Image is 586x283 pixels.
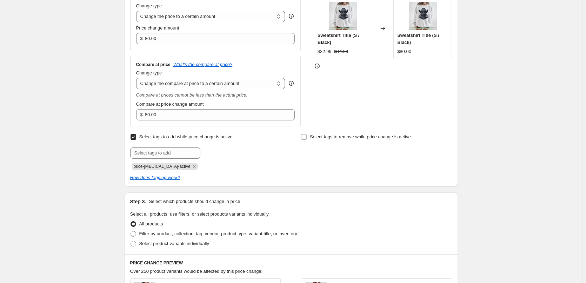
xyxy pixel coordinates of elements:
[318,48,332,55] div: $32.99
[136,3,162,8] span: Change type
[130,260,452,266] h6: PRICE CHANGE PREVIEW
[136,25,179,31] span: Price change amount
[149,198,240,205] p: Select which products should change in price
[288,80,295,87] div: help
[409,2,437,30] img: 1_80x.png
[130,269,263,274] span: Over 250 product variants would be affected by this price change:
[145,33,284,44] input: 80.00
[139,241,209,246] span: Select product variants individually
[318,33,360,45] span: Sweatshirt Title (S / Black)
[136,92,248,98] i: Compare at prices cannot be less than the actual price.
[145,109,284,120] input: 80.00
[334,48,348,55] strike: $44.99
[136,62,171,67] h3: Compare at price
[130,211,269,217] span: Select all products, use filters, or select products variants individually
[134,164,191,169] span: price-change-job-active
[130,147,200,159] input: Select tags to add
[310,134,411,139] span: Select tags to remove while price change is active
[139,134,233,139] span: Select tags to add while price change is active
[136,101,204,107] span: Compare at price change amount
[173,62,233,67] button: What's the compare at price?
[136,70,162,75] span: Change type
[288,13,295,20] div: help
[139,231,297,236] span: Filter by product, collection, tag, vendor, product type, variant title, or inventory
[140,112,143,117] span: $
[140,36,143,41] span: $
[397,33,439,45] span: Sweatshirt Title (S / Black)
[397,48,411,55] div: $80.00
[130,175,180,180] a: How does tagging work?
[139,221,163,226] span: All products
[191,163,198,170] button: Remove price-change-job-active
[329,2,357,30] img: 1_80x.png
[130,198,146,205] h2: Step 3.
